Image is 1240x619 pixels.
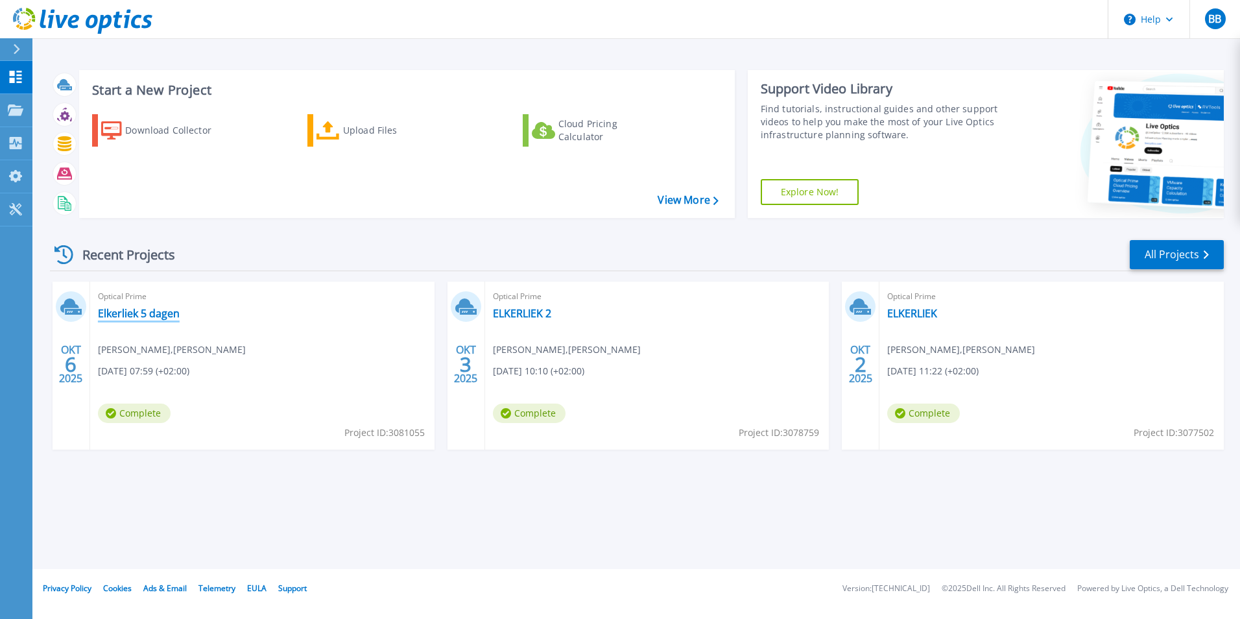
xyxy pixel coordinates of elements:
a: All Projects [1130,240,1224,269]
div: Recent Projects [50,239,193,271]
li: Powered by Live Optics, a Dell Technology [1077,585,1228,593]
a: Privacy Policy [43,583,91,594]
a: ELKERLIEK [887,307,937,320]
span: 2 [855,359,866,370]
div: OKT 2025 [58,341,83,388]
div: OKT 2025 [453,341,478,388]
div: Find tutorials, instructional guides and other support videos to help you make the most of your L... [761,103,1003,141]
a: Cookies [103,583,132,594]
span: Complete [493,404,566,423]
span: Optical Prime [887,289,1216,304]
div: Support Video Library [761,80,1003,97]
span: [DATE] 07:59 (+02:00) [98,364,189,378]
li: © 2025 Dell Inc. All Rights Reserved [942,585,1066,593]
span: [PERSON_NAME] , [PERSON_NAME] [98,343,246,357]
div: Download Collector [125,117,229,143]
a: Support [278,583,307,594]
span: [DATE] 11:22 (+02:00) [887,364,979,378]
a: Ads & Email [143,583,187,594]
span: [PERSON_NAME] , [PERSON_NAME] [493,343,641,357]
a: Download Collector [92,114,237,147]
span: Optical Prime [493,289,822,304]
span: Project ID: 3077502 [1134,426,1214,440]
span: BB [1208,14,1221,24]
h3: Start a New Project [92,83,718,97]
div: OKT 2025 [848,341,873,388]
span: Optical Prime [98,289,427,304]
span: Complete [98,404,171,423]
div: Cloud Pricing Calculator [558,117,662,143]
a: Explore Now! [761,179,859,205]
a: ELKERLIEK 2 [493,307,551,320]
a: View More [658,194,718,206]
a: Telemetry [198,583,235,594]
li: Version: [TECHNICAL_ID] [842,585,930,593]
span: [PERSON_NAME] , [PERSON_NAME] [887,343,1035,357]
div: Upload Files [343,117,447,143]
a: Elkerliek 5 dagen [98,307,180,320]
span: Project ID: 3078759 [739,426,819,440]
span: Project ID: 3081055 [344,426,425,440]
span: [DATE] 10:10 (+02:00) [493,364,584,378]
span: 6 [65,359,77,370]
span: 3 [460,359,471,370]
a: EULA [247,583,267,594]
a: Cloud Pricing Calculator [523,114,667,147]
span: Complete [887,404,960,423]
a: Upload Files [307,114,452,147]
